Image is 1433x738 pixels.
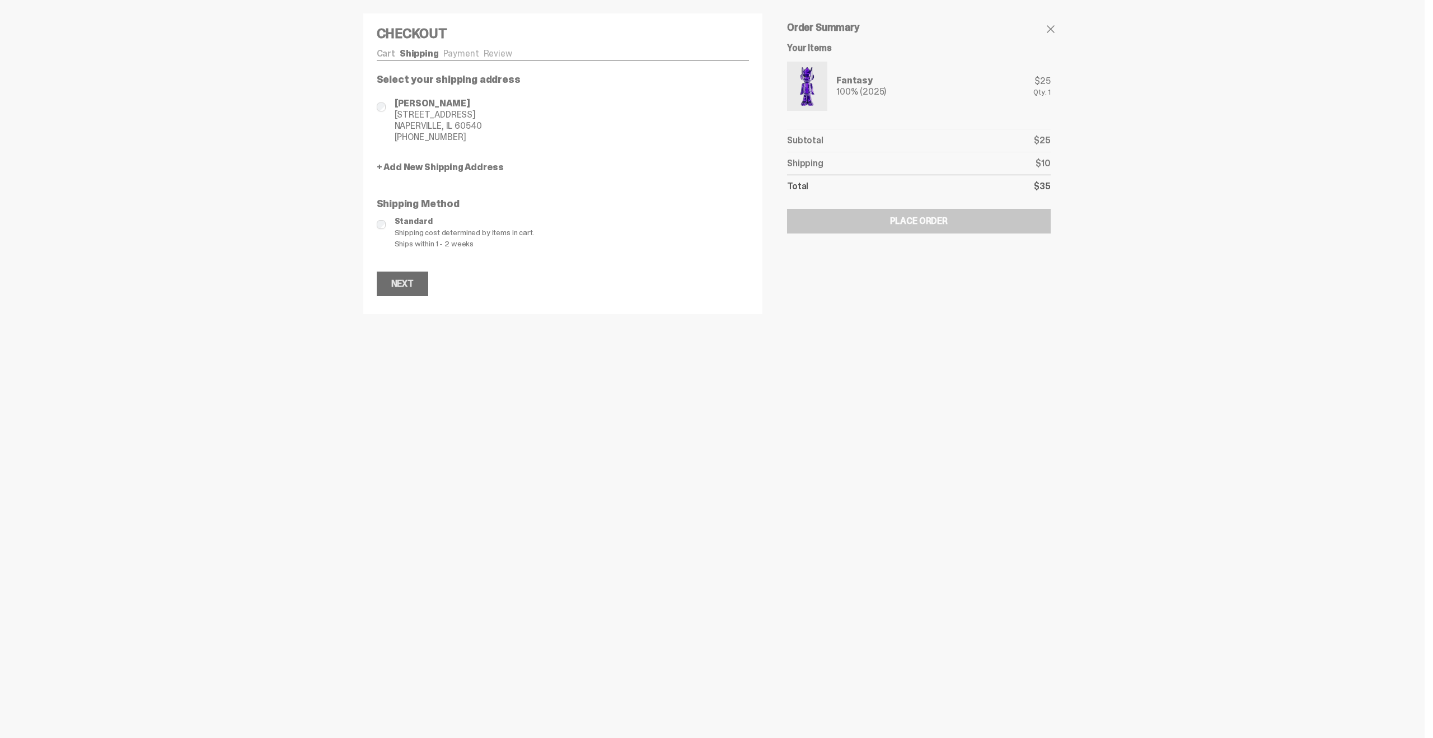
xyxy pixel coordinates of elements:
p: $10 [1036,159,1051,168]
div: Fantasy [836,76,886,85]
p: Total [787,182,808,191]
a: + Add New Shipping Address [377,163,750,172]
span: [PERSON_NAME] [395,98,483,109]
span: Shipping cost determined by items in cart. [395,227,750,238]
p: Select your shipping address [377,74,750,85]
a: Shipping [400,48,439,59]
span: [STREET_ADDRESS] [395,109,483,120]
p: $25 [1034,136,1051,145]
span: NAPERVILLE, IL 60540 [395,120,483,132]
div: $25 [1033,77,1050,86]
span: Ships within 1 - 2 weeks [395,238,750,249]
h6: Your Items [787,44,1050,53]
h4: Checkout [377,27,750,40]
p: $35 [1034,182,1051,191]
p: Shipping [787,159,823,168]
a: Cart [377,48,395,59]
span: Standard [395,216,750,227]
img: Yahoo-HG---1.png [789,64,825,109]
div: Next [391,279,414,288]
div: Place Order [890,217,948,226]
button: Next [377,272,428,296]
p: Shipping Method [377,199,750,209]
p: Subtotal [787,136,823,145]
div: Qty: 1 [1033,88,1050,96]
div: 100% (2025) [836,87,886,96]
button: Place Order [787,209,1050,233]
h5: Order Summary [787,22,1050,32]
span: [PHONE_NUMBER] [395,132,483,143]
